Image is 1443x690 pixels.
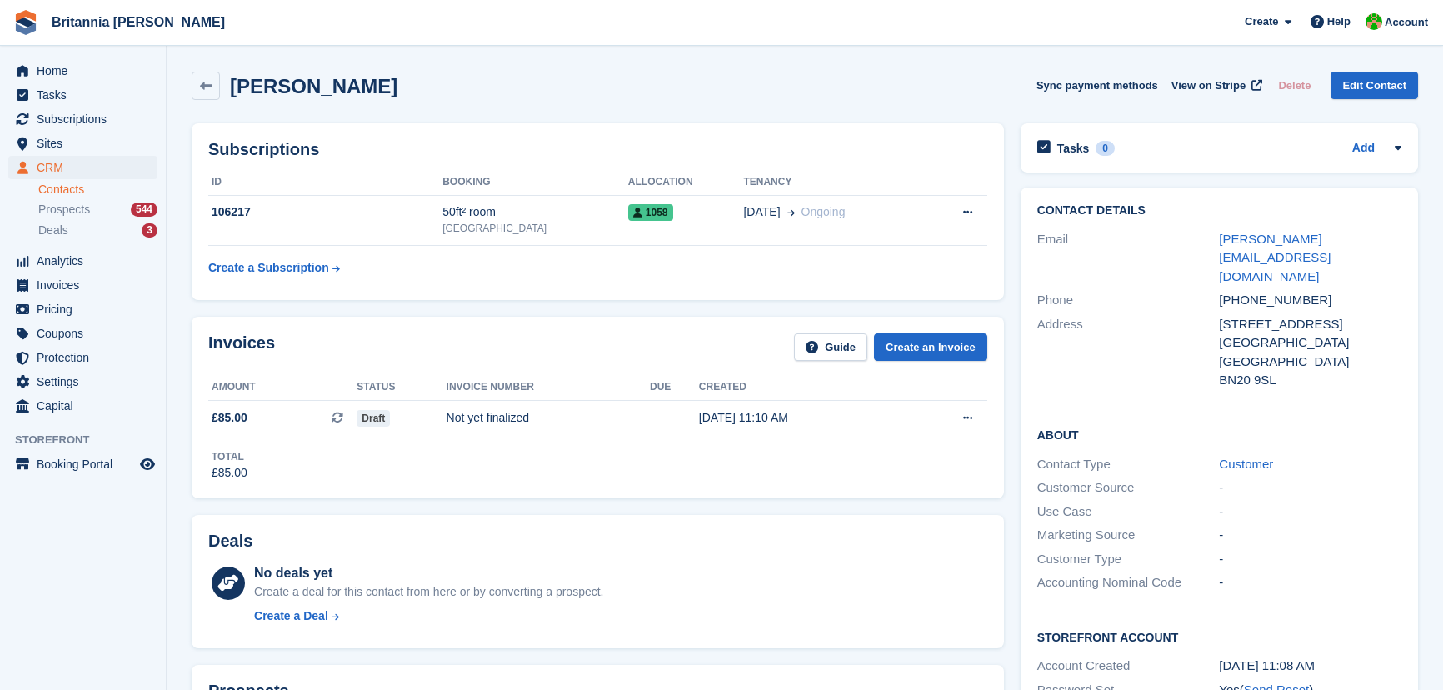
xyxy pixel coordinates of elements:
[1219,573,1401,592] div: -
[142,223,157,237] div: 3
[8,273,157,297] a: menu
[874,333,987,361] a: Create an Invoice
[1037,502,1220,522] div: Use Case
[1219,232,1331,283] a: [PERSON_NAME][EMAIL_ADDRESS][DOMAIN_NAME]
[208,532,252,551] h2: Deals
[38,222,157,239] a: Deals 3
[38,182,157,197] a: Contacts
[8,132,157,155] a: menu
[1037,628,1401,645] h2: Storefront Account
[37,273,137,297] span: Invoices
[8,452,157,476] a: menu
[1385,14,1428,31] span: Account
[230,75,397,97] h2: [PERSON_NAME]
[37,322,137,345] span: Coupons
[1219,315,1401,334] div: [STREET_ADDRESS]
[212,409,247,427] span: £85.00
[37,156,137,179] span: CRM
[1219,352,1401,372] div: [GEOGRAPHIC_DATA]
[650,374,699,401] th: Due
[699,409,906,427] div: [DATE] 11:10 AM
[1219,333,1401,352] div: [GEOGRAPHIC_DATA]
[442,169,628,196] th: Booking
[37,59,137,82] span: Home
[743,203,780,221] span: [DATE]
[208,374,357,401] th: Amount
[1171,77,1246,94] span: View on Stripe
[357,374,446,401] th: Status
[8,394,157,417] a: menu
[254,607,328,625] div: Create a Deal
[1037,657,1220,676] div: Account Created
[37,132,137,155] span: Sites
[8,346,157,369] a: menu
[37,452,137,476] span: Booking Portal
[1037,315,1220,390] div: Address
[1165,72,1266,99] a: View on Stripe
[1219,657,1401,676] div: [DATE] 11:08 AM
[1037,573,1220,592] div: Accounting Nominal Code
[1037,455,1220,474] div: Contact Type
[8,249,157,272] a: menu
[1219,502,1401,522] div: -
[1037,526,1220,545] div: Marketing Source
[131,202,157,217] div: 544
[1352,139,1375,158] a: Add
[1037,204,1401,217] h2: Contact Details
[208,259,329,277] div: Create a Subscription
[208,333,275,361] h2: Invoices
[1057,141,1090,156] h2: Tasks
[45,8,232,36] a: Britannia [PERSON_NAME]
[447,374,650,401] th: Invoice number
[628,169,744,196] th: Allocation
[1037,550,1220,569] div: Customer Type
[38,202,90,217] span: Prospects
[8,83,157,107] a: menu
[38,201,157,218] a: Prospects 544
[15,432,166,448] span: Storefront
[254,583,603,601] div: Create a deal for this contact from here or by converting a prospect.
[37,297,137,321] span: Pricing
[37,370,137,393] span: Settings
[254,563,603,583] div: No deals yet
[628,204,673,221] span: 1058
[1036,72,1158,99] button: Sync payment methods
[137,454,157,474] a: Preview store
[38,222,68,238] span: Deals
[8,297,157,321] a: menu
[1327,13,1351,30] span: Help
[1037,478,1220,497] div: Customer Source
[442,221,628,236] div: [GEOGRAPHIC_DATA]
[212,449,247,464] div: Total
[208,203,442,221] div: 106217
[8,156,157,179] a: menu
[1219,457,1273,471] a: Customer
[8,370,157,393] a: menu
[447,409,650,427] div: Not yet finalized
[1219,526,1401,545] div: -
[37,346,137,369] span: Protection
[37,83,137,107] span: Tasks
[254,607,603,625] a: Create a Deal
[1271,72,1317,99] button: Delete
[1037,291,1220,310] div: Phone
[8,107,157,131] a: menu
[442,203,628,221] div: 50ft² room
[1219,478,1401,497] div: -
[1219,371,1401,390] div: BN20 9SL
[357,410,390,427] span: Draft
[208,140,987,159] h2: Subscriptions
[1219,550,1401,569] div: -
[13,10,38,35] img: stora-icon-8386f47178a22dfd0bd8f6a31ec36ba5ce8667c1dd55bd0f319d3a0aa187defe.svg
[743,169,925,196] th: Tenancy
[1245,13,1278,30] span: Create
[208,252,340,283] a: Create a Subscription
[212,464,247,482] div: £85.00
[699,374,906,401] th: Created
[801,205,846,218] span: Ongoing
[37,107,137,131] span: Subscriptions
[794,333,867,361] a: Guide
[1037,426,1401,442] h2: About
[1366,13,1382,30] img: Wendy Thorp
[1096,141,1115,156] div: 0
